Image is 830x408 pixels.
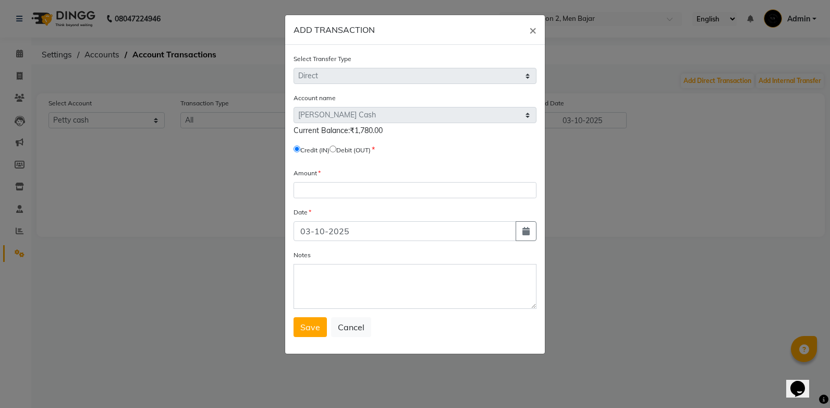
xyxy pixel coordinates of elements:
h6: ADD TRANSACTION [294,23,375,36]
span: Save [300,322,320,332]
span: Current Balance:₹1,780.00 [294,126,383,135]
label: Amount [294,169,321,178]
label: Date [294,208,311,217]
label: Select Transfer Type [294,54,351,64]
label: Debit (OUT) [336,146,371,155]
span: × [529,22,536,38]
label: Credit (IN) [300,146,329,155]
label: Notes [294,250,311,260]
button: Close [521,15,545,44]
button: Save [294,317,327,337]
label: Account name [294,93,336,103]
button: Cancel [331,317,371,337]
iframe: chat widget [786,366,820,398]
